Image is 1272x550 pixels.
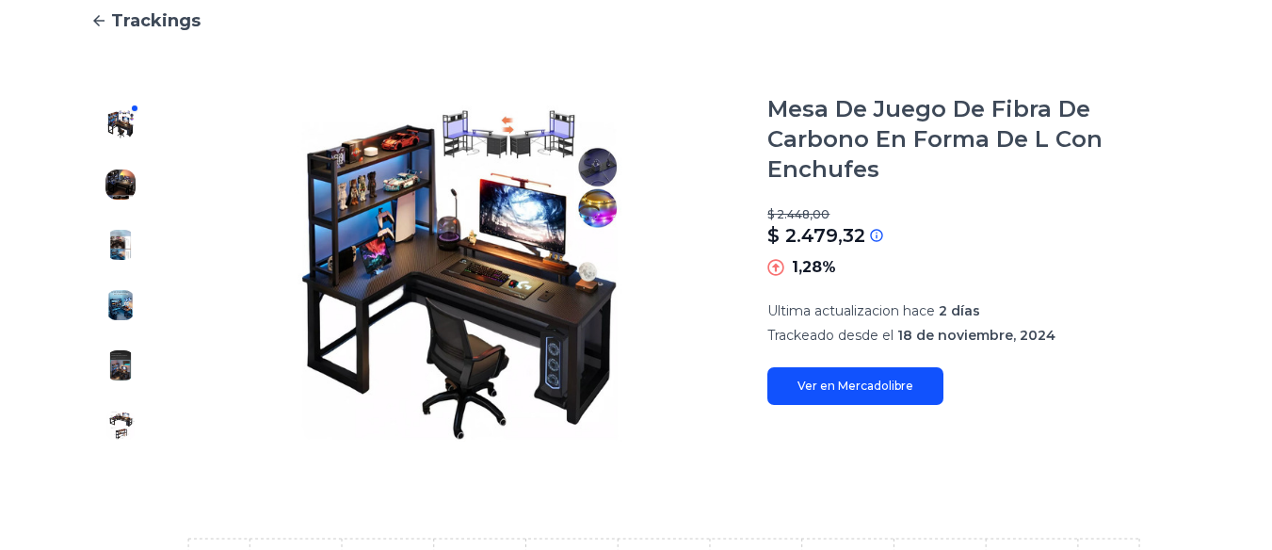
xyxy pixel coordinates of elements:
[111,8,201,34] span: Trackings
[767,302,935,319] span: Ultima actualizacion hace
[90,8,1182,34] a: Trackings
[939,302,980,319] span: 2 días
[105,109,136,139] img: Mesa De Juego De Fibra De Carbono En Forma De L Con Enchufes
[105,290,136,320] img: Mesa De Juego De Fibra De Carbono En Forma De L Con Enchufes
[767,94,1182,185] h1: Mesa De Juego De Fibra De Carbono En Forma De L Con Enchufes
[767,327,894,344] span: Trackeado desde el
[897,327,1055,344] span: 18 de noviembre, 2024
[188,94,730,456] img: Mesa De Juego De Fibra De Carbono En Forma De L Con Enchufes
[105,411,136,441] img: Mesa De Juego De Fibra De Carbono En Forma De L Con Enchufes
[105,350,136,380] img: Mesa De Juego De Fibra De Carbono En Forma De L Con Enchufes
[767,207,1182,222] p: $ 2.448,00
[105,170,136,200] img: Mesa De Juego De Fibra De Carbono En Forma De L Con Enchufes
[767,367,943,405] a: Ver en Mercadolibre
[105,230,136,260] img: Mesa De Juego De Fibra De Carbono En Forma De L Con Enchufes
[767,222,865,249] p: $ 2.479,32
[792,256,836,279] p: 1,28%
